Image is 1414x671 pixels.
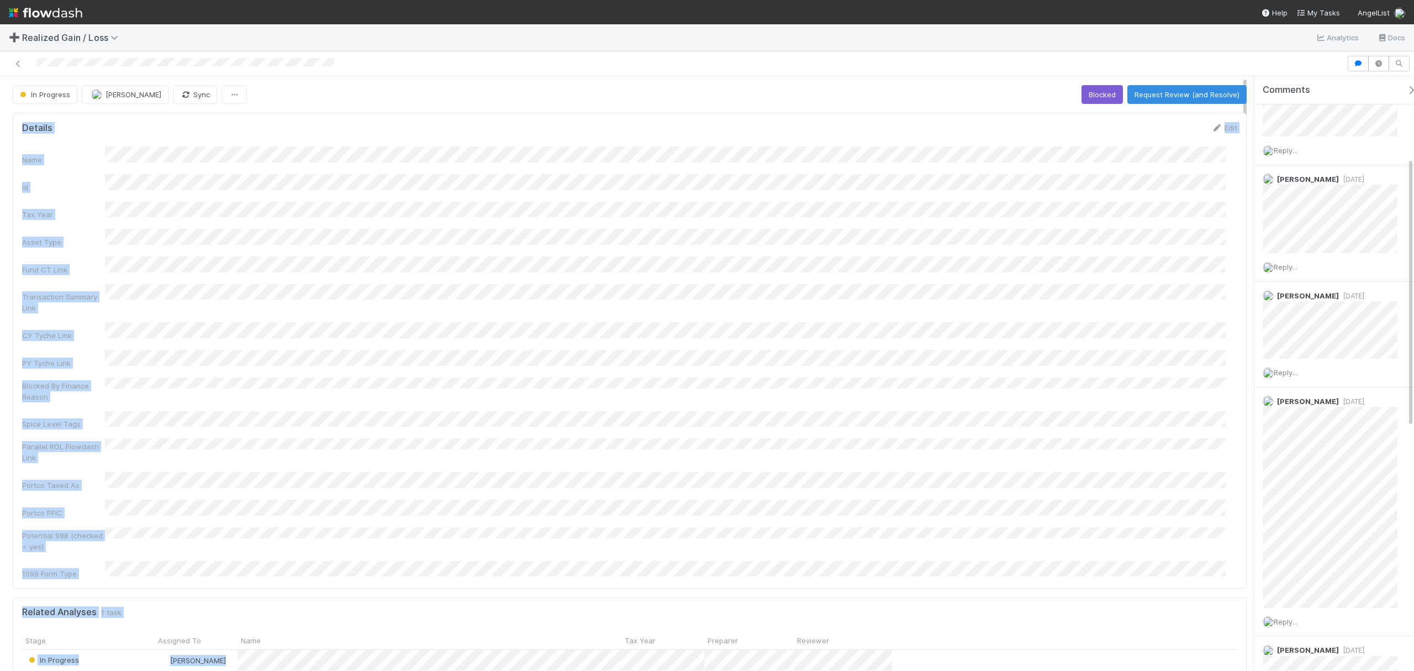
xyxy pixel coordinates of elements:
span: Preparer [708,635,738,646]
div: CY Tyche Link [22,330,105,341]
div: Help [1261,7,1288,18]
span: In Progress [27,656,79,664]
div: 1099 Form Type [22,568,105,579]
div: Portco PFIC [22,507,105,518]
img: avatar_d45d11ee-0024-4901-936f-9df0a9cc3b4e.png [1263,262,1274,273]
button: [PERSON_NAME] [82,85,168,104]
div: Blocked By Finance Reason [22,380,105,402]
img: avatar_d45d11ee-0024-4901-936f-9df0a9cc3b4e.png [1263,145,1274,156]
img: avatar_d45d11ee-0024-4901-936f-9df0a9cc3b4e.png [1263,368,1274,379]
div: [PERSON_NAME] [159,655,226,666]
a: Docs [1377,31,1405,44]
span: [DATE] [1339,646,1364,654]
img: avatar_d45d11ee-0024-4901-936f-9df0a9cc3b4e.png [160,656,168,665]
img: avatar_d45d11ee-0024-4901-936f-9df0a9cc3b4e.png [91,89,102,100]
span: [PERSON_NAME] [170,656,226,665]
span: Tax Year [625,635,656,646]
span: Reply... [1274,617,1297,626]
span: [PERSON_NAME] [1277,291,1339,300]
h5: Related Analyses [22,607,97,618]
div: Potential 988 (checked = yes) [22,530,105,552]
img: avatar_45ea4894-10ca-450f-982d-dabe3bd75b0b.png [1263,396,1274,407]
div: Fund CT Link [22,264,105,275]
button: Request Review (and Resolve) [1127,85,1247,104]
span: Reply... [1274,368,1297,377]
img: avatar_d45d11ee-0024-4901-936f-9df0a9cc3b4e.png [1263,290,1274,301]
img: avatar_d45d11ee-0024-4901-936f-9df0a9cc3b4e.png [1263,174,1274,185]
span: ➕ [9,33,20,42]
span: Assigned To [158,635,201,646]
button: Sync [173,85,217,104]
div: PY Tyche Link [22,358,105,369]
button: Blocked [1081,85,1123,104]
span: [DATE] [1339,292,1364,300]
span: My Tasks [1296,8,1340,17]
a: Analytics [1316,31,1359,44]
span: Reply... [1274,263,1297,271]
span: 1 task [101,607,122,618]
div: In Progress [27,654,79,665]
h5: Details [22,123,52,134]
div: Asset Type [22,237,105,248]
span: Reply... [1274,146,1297,155]
div: Name [22,154,105,165]
div: Parallel RGL Flowdash Link [22,441,105,463]
div: Portco Taxed As [22,480,105,491]
span: Realized Gain / Loss [22,32,124,43]
span: [PERSON_NAME] [1277,175,1339,184]
div: Transaction Summary Link [22,291,105,313]
a: Edit [1211,123,1237,132]
img: avatar_d45d11ee-0024-4901-936f-9df0a9cc3b4e.png [1394,8,1405,19]
span: Stage [25,635,46,646]
span: [DATE] [1339,175,1364,184]
div: Tax Year [22,209,105,220]
span: [DATE] [1339,397,1364,406]
img: avatar_d45d11ee-0024-4901-936f-9df0a9cc3b4e.png [1263,616,1274,627]
img: logo-inverted-e16ddd16eac7371096b0.svg [9,3,82,22]
span: [PERSON_NAME] [1277,397,1339,406]
img: avatar_b578a33a-8e7a-4318-95a9-1bc74b4b172e.png [1263,645,1274,656]
span: AngelList [1358,8,1390,17]
span: Comments [1263,85,1310,96]
span: Reviewer [797,635,829,646]
div: Id [22,182,105,193]
a: My Tasks [1296,7,1340,18]
span: [PERSON_NAME] [105,90,161,99]
span: Name [241,635,261,646]
div: Spice Level Tags [22,418,105,429]
span: [PERSON_NAME] [1277,646,1339,654]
